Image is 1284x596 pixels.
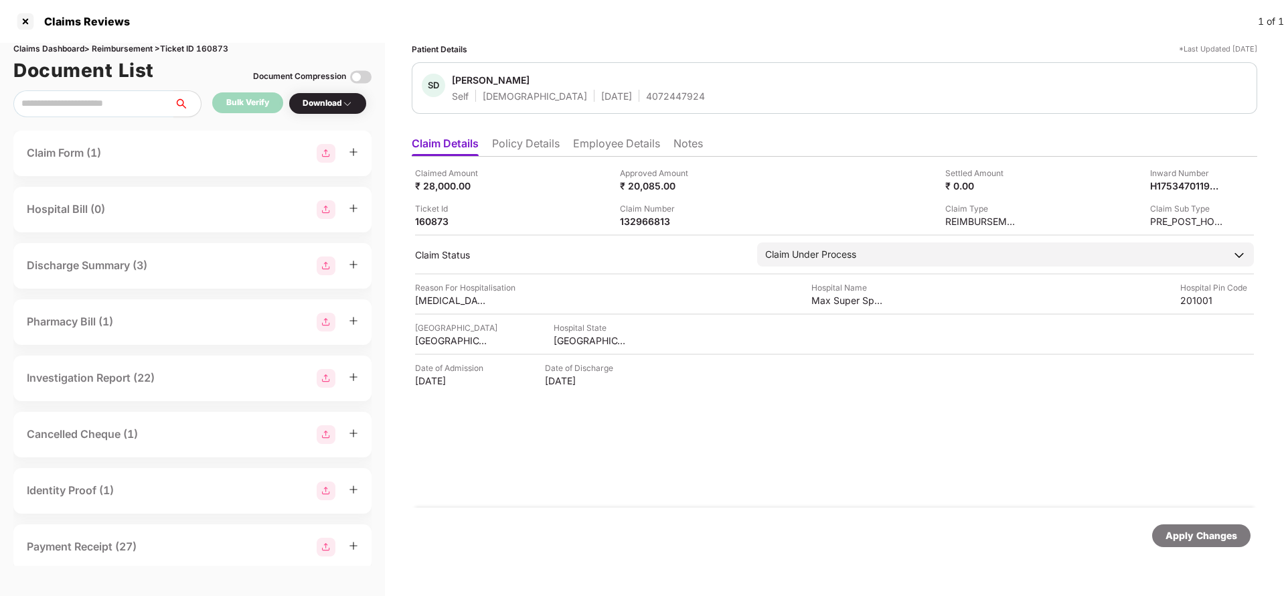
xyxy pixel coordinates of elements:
[415,294,489,307] div: [MEDICAL_DATA]
[545,374,619,387] div: [DATE]
[1180,281,1254,294] div: Hospital Pin Code
[415,362,489,374] div: Date of Admission
[646,90,705,102] div: 4072447924
[554,321,627,334] div: Hospital State
[945,202,1019,215] div: Claim Type
[545,362,619,374] div: Date of Discharge
[554,334,627,347] div: [GEOGRAPHIC_DATA]
[349,429,358,438] span: plus
[349,147,358,157] span: plus
[601,90,632,102] div: [DATE]
[349,541,358,550] span: plus
[415,374,489,387] div: [DATE]
[415,334,489,347] div: [GEOGRAPHIC_DATA]
[1179,43,1257,56] div: *Last Updated [DATE]
[1150,202,1224,215] div: Claim Sub Type
[620,202,694,215] div: Claim Number
[349,260,358,269] span: plus
[317,369,335,388] img: svg+xml;base64,PHN2ZyBpZD0iR3JvdXBfMjg4MTMiIGRhdGEtbmFtZT0iR3JvdXAgMjg4MTMiIHhtbG5zPSJodHRwOi8vd3...
[1180,294,1254,307] div: 201001
[349,485,358,494] span: plus
[317,144,335,163] img: svg+xml;base64,PHN2ZyBpZD0iR3JvdXBfMjg4MTMiIGRhdGEtbmFtZT0iR3JvdXAgMjg4MTMiIHhtbG5zPSJodHRwOi8vd3...
[317,313,335,331] img: svg+xml;base64,PHN2ZyBpZD0iR3JvdXBfMjg4MTMiIGRhdGEtbmFtZT0iR3JvdXAgMjg4MTMiIHhtbG5zPSJodHRwOi8vd3...
[1232,248,1246,262] img: downArrowIcon
[415,202,489,215] div: Ticket Id
[765,247,856,262] div: Claim Under Process
[27,538,137,555] div: Payment Receipt (27)
[452,90,469,102] div: Self
[1150,167,1224,179] div: Inward Number
[620,215,694,228] div: 132966813
[350,66,372,88] img: svg+xml;base64,PHN2ZyBpZD0iVG9nZ2xlLTMyeDMyIiB4bWxucz0iaHR0cDovL3d3dy53My5vcmcvMjAwMC9zdmciIHdpZH...
[1166,528,1237,543] div: Apply Changes
[27,370,155,386] div: Investigation Report (22)
[27,426,138,443] div: Cancelled Cheque (1)
[13,43,372,56] div: Claims Dashboard > Reimbursement > Ticket ID 160873
[415,215,489,228] div: 160873
[1150,179,1224,192] div: H1753470119519803321
[415,248,744,261] div: Claim Status
[412,137,479,156] li: Claim Details
[415,281,515,294] div: Reason For Hospitalisation
[945,167,1019,179] div: Settled Amount
[1258,14,1284,29] div: 1 of 1
[317,538,335,556] img: svg+xml;base64,PHN2ZyBpZD0iR3JvdXBfMjg4MTMiIGRhdGEtbmFtZT0iR3JvdXAgMjg4MTMiIHhtbG5zPSJodHRwOi8vd3...
[422,74,445,97] div: SD
[317,481,335,500] img: svg+xml;base64,PHN2ZyBpZD0iR3JvdXBfMjg4MTMiIGRhdGEtbmFtZT0iR3JvdXAgMjg4MTMiIHhtbG5zPSJodHRwOi8vd3...
[27,482,114,499] div: Identity Proof (1)
[349,372,358,382] span: plus
[945,215,1019,228] div: REIMBURSEMENT
[27,257,147,274] div: Discharge Summary (3)
[253,70,346,83] div: Document Compression
[349,316,358,325] span: plus
[36,15,130,28] div: Claims Reviews
[173,90,202,117] button: search
[27,145,101,161] div: Claim Form (1)
[27,313,113,330] div: Pharmacy Bill (1)
[620,167,694,179] div: Approved Amount
[226,96,269,109] div: Bulk Verify
[452,74,530,86] div: [PERSON_NAME]
[811,281,885,294] div: Hospital Name
[415,167,489,179] div: Claimed Amount
[412,43,467,56] div: Patient Details
[317,200,335,219] img: svg+xml;base64,PHN2ZyBpZD0iR3JvdXBfMjg4MTMiIGRhdGEtbmFtZT0iR3JvdXAgMjg4MTMiIHhtbG5zPSJodHRwOi8vd3...
[415,321,497,334] div: [GEOGRAPHIC_DATA]
[317,425,335,444] img: svg+xml;base64,PHN2ZyBpZD0iR3JvdXBfMjg4MTMiIGRhdGEtbmFtZT0iR3JvdXAgMjg4MTMiIHhtbG5zPSJodHRwOi8vd3...
[673,137,703,156] li: Notes
[13,56,154,85] h1: Document List
[27,201,105,218] div: Hospital Bill (0)
[492,137,560,156] li: Policy Details
[342,98,353,109] img: svg+xml;base64,PHN2ZyBpZD0iRHJvcGRvd24tMzJ4MzIiIHhtbG5zPSJodHRwOi8vd3d3LnczLm9yZy8yMDAwL3N2ZyIgd2...
[483,90,587,102] div: [DEMOGRAPHIC_DATA]
[620,179,694,192] div: ₹ 20,085.00
[1150,215,1224,228] div: PRE_POST_HOSPITALIZATION_REIMBURSEMENT
[811,294,885,307] div: Max Super Speciality Hospital, [PERSON_NAME] (A Unit Of Crosslay Remedies Limited)
[573,137,660,156] li: Employee Details
[945,179,1019,192] div: ₹ 0.00
[317,256,335,275] img: svg+xml;base64,PHN2ZyBpZD0iR3JvdXBfMjg4MTMiIGRhdGEtbmFtZT0iR3JvdXAgMjg4MTMiIHhtbG5zPSJodHRwOi8vd3...
[173,98,201,109] span: search
[415,179,489,192] div: ₹ 28,000.00
[303,97,353,110] div: Download
[349,204,358,213] span: plus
